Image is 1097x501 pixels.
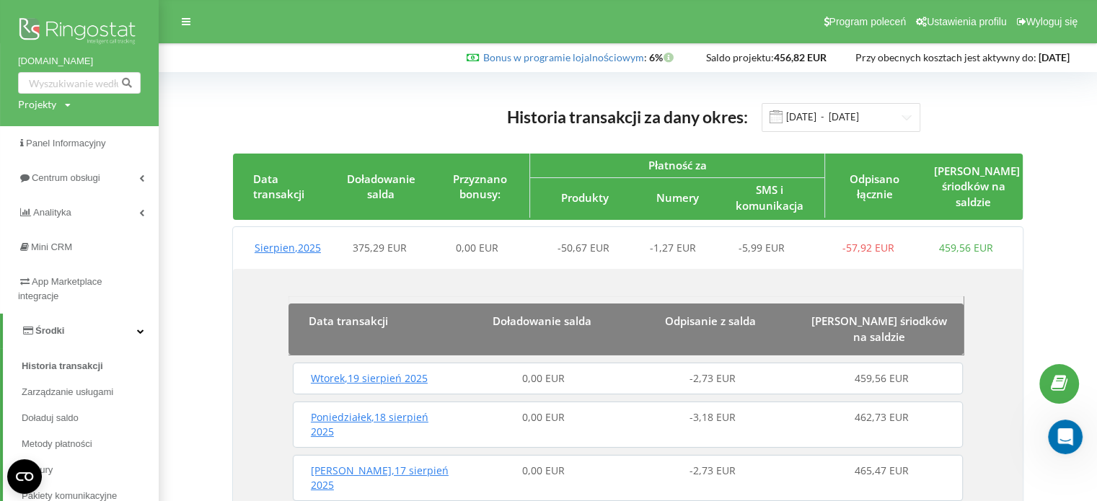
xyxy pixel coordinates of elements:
[649,51,677,63] strong: 6%
[21,272,268,299] div: Ringostat API. The callback methods
[35,325,64,336] span: Środki
[690,464,736,477] span: -2,73 EUR
[855,410,909,424] span: 462,73 EUR
[939,241,993,254] span: 459,56 EUR
[22,431,159,457] a: Metody płatności
[706,51,774,63] span: Saldo projektu:
[656,190,698,205] span: Numery
[506,107,747,127] span: Historia transakcji za dany okres:
[182,23,211,52] img: Profile image for Vladyslav
[347,172,415,201] span: Doładowanie salda
[311,464,449,492] span: [PERSON_NAME] , 17 sierpień 2025
[255,241,321,254] span: Sierpien , 2025
[31,241,72,252] span: Mini CRM
[842,241,894,254] span: -57,92 EUR
[14,169,274,224] div: Send us a messageWe typically reply in under a minute
[30,182,241,197] div: Send us a message
[690,371,736,385] span: -2,73 EUR
[22,457,159,483] a: Faktury
[96,336,192,394] button: Messages
[774,51,827,63] strong: 456,82 EUR
[22,379,159,405] a: Zarządzanie usługami
[18,72,141,94] input: Wyszukiwanie według numeru
[209,23,238,52] img: Profile image for Artur
[850,172,899,201] span: Odpisano łącznie
[193,336,288,394] button: Help
[154,23,183,52] img: Profile image for Oleksandr
[22,353,159,379] a: Historia transakcji
[26,138,106,148] span: Panel Informacyjny
[456,241,498,254] span: 0,00 EUR
[30,332,242,347] div: Integration with KeyCRM
[32,172,100,183] span: Centrum obsługi
[32,372,64,382] span: Home
[522,464,565,477] span: 0,00 EUR
[18,97,56,112] div: Projekty
[739,241,785,254] span: -5,99 EUR
[18,14,141,50] img: Ringostat logo
[29,102,260,127] p: Hi!👋
[483,51,647,63] span: :
[855,51,1036,63] span: Przy obecnych kosztach jest aktywny do:
[22,405,159,431] a: Doładuj saldo
[934,164,1020,209] span: [PERSON_NAME] śriodków na saldzie
[1048,420,1083,454] iframe: Intercom live chat
[22,411,79,425] span: Doładuj saldo
[7,459,42,494] button: Open CMP widget
[18,54,141,68] a: [DOMAIN_NAME]
[493,314,591,328] span: Doładowanie salda
[29,27,125,50] img: logo
[927,16,1007,27] span: Ustawienia profilu
[309,314,388,328] span: Data transakcji
[811,314,947,343] span: [PERSON_NAME] śriodków na saldzie
[120,372,169,382] span: Messages
[30,305,242,320] div: AI. General Information and Cost
[650,241,696,254] span: -1,27 EUR
[353,241,407,254] span: 375,29 EUR
[18,276,102,301] span: App Marketplace integracje
[558,241,609,254] span: -50,67 EUR
[690,410,736,424] span: -3,18 EUR
[561,190,609,205] span: Produkty
[29,127,260,151] p: How can we help?
[248,23,274,49] div: Close
[30,278,242,293] div: Ringostat API. The callback methods
[21,326,268,353] div: Integration with KeyCRM
[21,238,268,267] button: Search for help
[855,371,909,385] span: 459,56 EUR
[33,207,71,218] span: Analityka
[483,51,644,63] a: Bonus w programie lojalnościowym
[522,410,565,424] span: 0,00 EUR
[30,197,241,212] div: We typically reply in under a minute
[453,172,507,201] span: Przyznano bonusy:
[229,372,252,382] span: Help
[648,158,706,172] span: Płatność za
[736,182,803,212] span: SMS i komunikacja
[311,371,428,385] span: Wtorek , 19 sierpień 2025
[22,359,103,373] span: Historia transakcji
[311,410,428,438] span: Poniedziałek , 18 sierpień 2025
[1026,16,1078,27] span: Wyloguj się
[30,245,117,260] span: Search for help
[22,385,113,399] span: Zarządzanie usługami
[253,172,304,201] span: Data transakcji
[1039,51,1070,63] strong: [DATE]
[21,299,268,326] div: AI. General Information and Cost
[22,437,92,451] span: Metody płatności
[855,464,909,477] span: 465,47 EUR
[522,371,565,385] span: 0,00 EUR
[665,314,756,328] span: Odpisanie z salda
[3,314,159,348] a: Środki
[829,16,906,27] span: Program poleceń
